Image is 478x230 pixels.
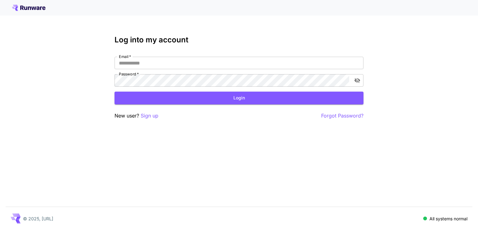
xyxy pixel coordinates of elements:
[115,36,363,44] h3: Log into my account
[23,215,53,222] p: © 2025, [URL]
[321,112,363,120] button: Forgot Password?
[115,112,158,120] p: New user?
[119,54,131,59] label: Email
[352,75,363,86] button: toggle password visibility
[141,112,158,120] button: Sign up
[119,71,139,77] label: Password
[429,215,467,222] p: All systems normal
[115,92,363,104] button: Login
